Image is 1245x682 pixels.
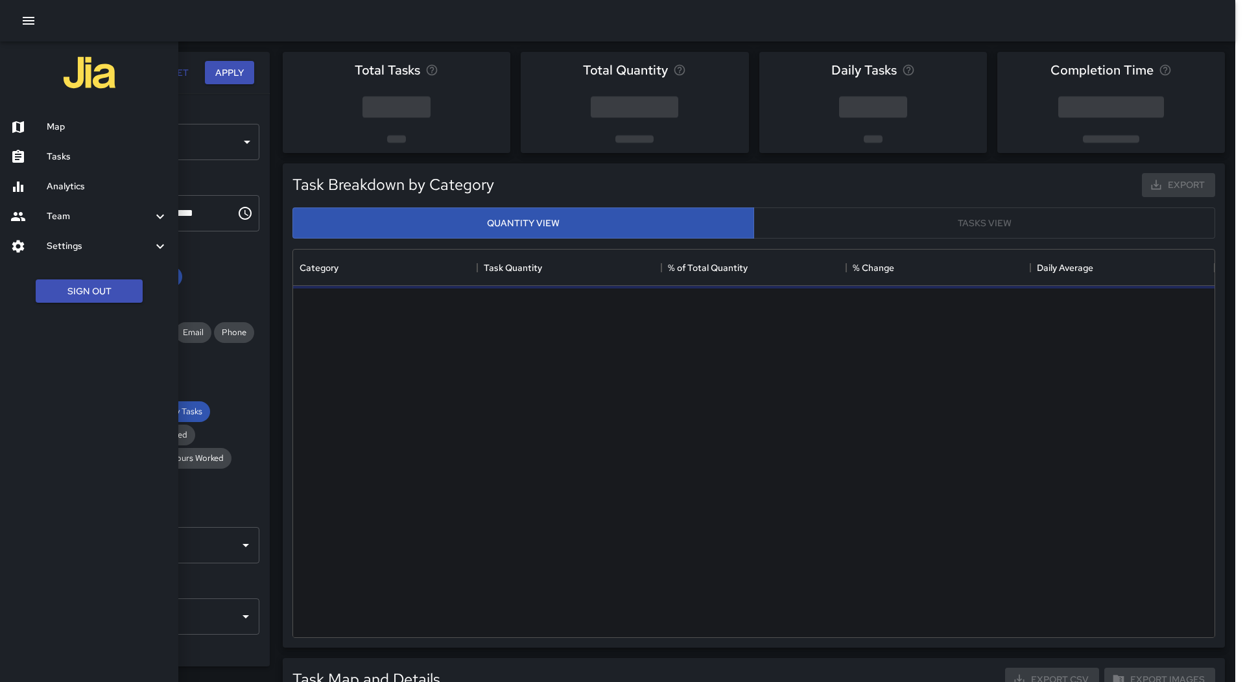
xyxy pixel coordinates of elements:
h6: Settings [47,239,152,253]
img: jia-logo [64,47,115,99]
button: Sign Out [36,279,143,303]
h6: Analytics [47,180,168,194]
h6: Map [47,120,168,134]
h6: Team [47,209,152,224]
h6: Tasks [47,150,168,164]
